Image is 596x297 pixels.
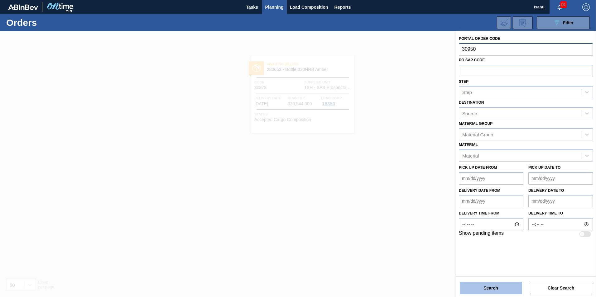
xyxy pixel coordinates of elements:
div: Source [462,111,477,116]
label: Material Group [459,121,493,126]
div: Import Order Negotiation [497,16,511,29]
label: PO SAP Code [459,58,485,62]
button: Filter [537,16,590,29]
img: TNhmsLtSVTkK8tSr43FrP2fwEKptu5GPRR3wAAAABJRU5ErkJggg== [8,4,38,10]
label: Delivery time to [528,209,593,218]
button: Notifications [550,3,570,12]
span: Tasks [245,3,259,11]
label: Show pending items [459,230,504,238]
label: Material [459,143,478,147]
label: Delivery Date to [528,188,564,193]
span: 56 [560,1,567,8]
div: Material Group [462,132,493,137]
div: Step [462,90,472,95]
img: Logout [582,3,590,11]
label: Portal Order Code [459,36,500,41]
div: Material [462,153,479,158]
label: Step [459,79,469,84]
span: Planning [265,3,284,11]
label: Pick up Date from [459,165,497,170]
label: Delivery time from [459,209,523,218]
span: Reports [334,3,351,11]
div: Order Review Request [513,16,533,29]
h1: Orders [6,19,99,26]
input: mm/dd/yyyy [459,195,523,207]
span: Filter [563,20,574,25]
input: mm/dd/yyyy [528,172,593,185]
input: mm/dd/yyyy [528,195,593,207]
label: Pick up Date to [528,165,560,170]
span: Load Composition [290,3,328,11]
label: Delivery Date from [459,188,500,193]
label: Destination [459,100,484,105]
input: mm/dd/yyyy [459,172,523,185]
